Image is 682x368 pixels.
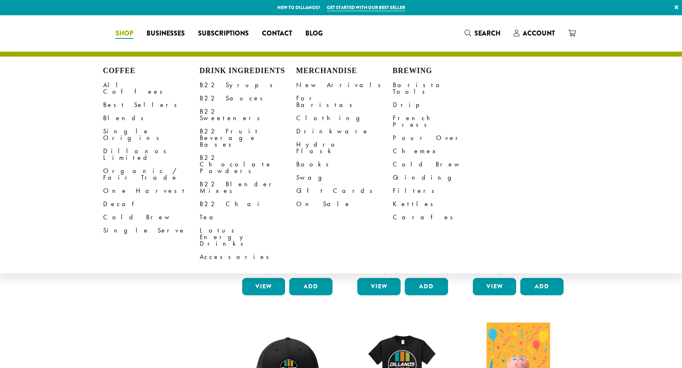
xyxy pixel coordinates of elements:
a: View [473,278,516,295]
a: Cold Brew [103,211,200,224]
a: Clothing [296,112,393,125]
a: Swag [296,171,393,184]
a: Filters [393,184,489,197]
span: Businesses [146,28,185,39]
a: Hydro Flask [296,138,393,158]
a: Carafes [393,211,489,224]
a: Drip [393,98,489,112]
button: Add [405,278,448,295]
a: On Sale [296,197,393,211]
a: Books [296,158,393,171]
span: Blog [305,28,323,39]
a: B22 Chocolate Powders [200,151,296,178]
a: Search [458,26,507,40]
span: Search [474,28,500,38]
a: Chemex [393,145,489,158]
a: Decaf [103,197,200,211]
a: B22 Blender Mixes [200,178,296,197]
a: Gift Cards [296,184,393,197]
a: Shop [109,27,140,40]
a: Dillanos Limited [103,145,200,164]
h4: Drink Ingredients [200,66,296,76]
a: Organic / Fair Trade [103,164,200,184]
a: B22 Chai [200,197,296,211]
a: Bodum Electric Milk Frother $30.00 [240,144,335,275]
a: One Harvest [103,184,200,197]
a: View [242,278,286,295]
span: Contact [262,28,292,39]
a: View [357,278,401,295]
a: B22 Sweeteners [200,105,296,125]
h4: Coffee [103,66,200,76]
span: Subscriptions [198,28,249,39]
a: For Baristas [296,92,393,112]
a: Best Sellers [103,98,200,112]
a: B22 Sauces [200,92,296,105]
a: Blends [103,112,200,125]
a: Pour Over [393,131,489,145]
button: Add [520,278,564,295]
a: Drinkware [296,125,393,138]
a: Bodum Electric Water Kettle $25.00 [355,144,450,275]
a: B22 Syrups [200,78,296,92]
a: Kettles [393,197,489,211]
a: Get started with our best seller [327,4,405,11]
h4: Brewing [393,66,489,76]
a: B22 Fruit Beverage Bases [200,125,296,151]
a: Bodum Handheld Milk Frother $10.00 [471,144,566,275]
a: Single Serve [103,224,200,237]
a: Lotus Energy Drinks [200,224,296,250]
button: Add [289,278,333,295]
a: Cold Brew [393,158,489,171]
span: Shop [116,28,133,39]
a: All Coffees [103,78,200,98]
a: Accessories [200,250,296,264]
a: French Press [393,112,489,131]
h4: Merchandise [296,66,393,76]
a: Tea [200,211,296,224]
span: Account [523,28,555,38]
a: Single Origins [103,125,200,145]
a: New Arrivals [296,78,393,92]
a: Grinding [393,171,489,184]
a: Barista Tools [393,78,489,98]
